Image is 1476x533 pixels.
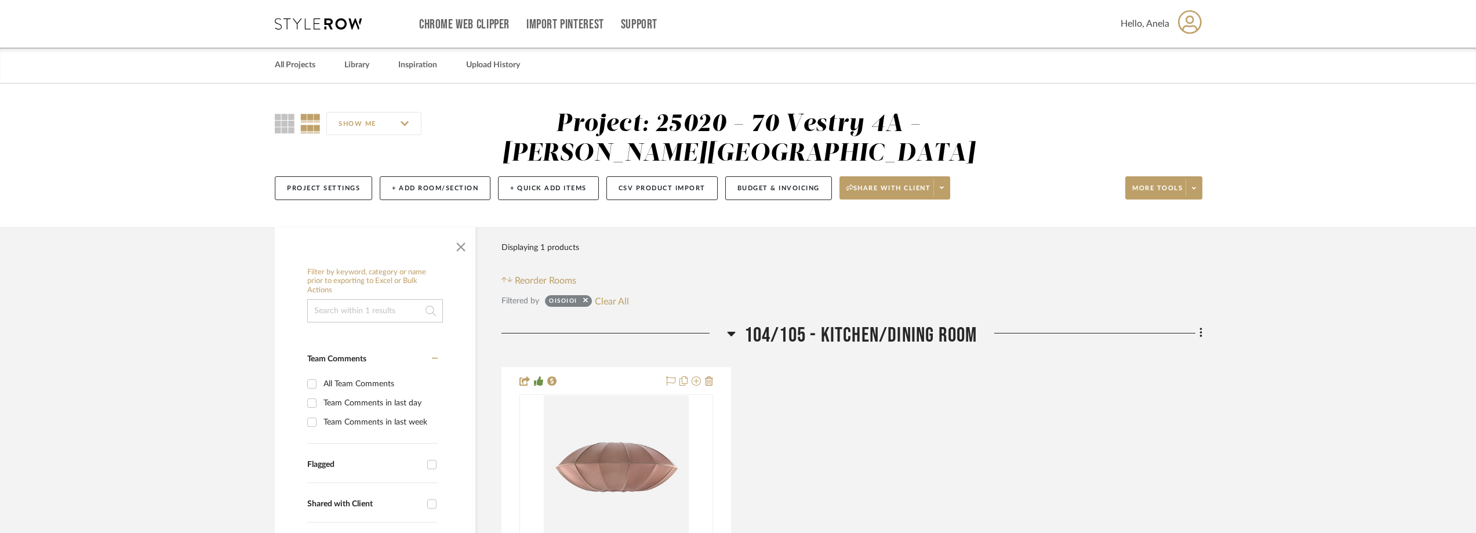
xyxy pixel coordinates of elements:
[595,293,629,309] button: Clear All
[307,299,443,322] input: Search within 1 results
[501,236,579,259] div: Displaying 1 products
[449,233,472,256] button: Close
[307,460,421,470] div: Flagged
[307,355,366,363] span: Team Comments
[275,57,315,73] a: All Projects
[515,274,576,288] span: Reorder Rooms
[275,176,372,200] button: Project Settings
[526,20,604,30] a: Import Pinterest
[307,499,421,509] div: Shared with Client
[501,295,539,307] div: Filtered by
[501,274,576,288] button: Reorder Rooms
[466,57,520,73] a: Upload History
[1125,176,1202,200] button: More tools
[744,323,977,348] span: 104/105 - Kitchen/Dining Room
[498,176,599,200] button: + Quick Add Items
[323,394,435,412] div: Team Comments in last day
[398,57,437,73] a: Inspiration
[323,413,435,432] div: Team Comments in last week
[1121,17,1169,31] span: Hello, Anela
[725,176,832,200] button: Budget & Invoicing
[323,375,435,393] div: All Team Comments
[344,57,369,73] a: Library
[307,268,443,295] h6: Filter by keyword, category or name prior to exporting to Excel or Bulk Actions
[621,20,657,30] a: Support
[846,184,931,201] span: Share with client
[1132,184,1183,201] span: More tools
[606,176,718,200] button: CSV Product Import
[419,20,510,30] a: Chrome Web Clipper
[549,297,577,309] div: Oisoioi
[839,176,951,200] button: Share with client
[380,176,490,200] button: + Add Room/Section
[502,112,976,166] div: Project: 25020 - 70 Vestry 4A - [PERSON_NAME][GEOGRAPHIC_DATA]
